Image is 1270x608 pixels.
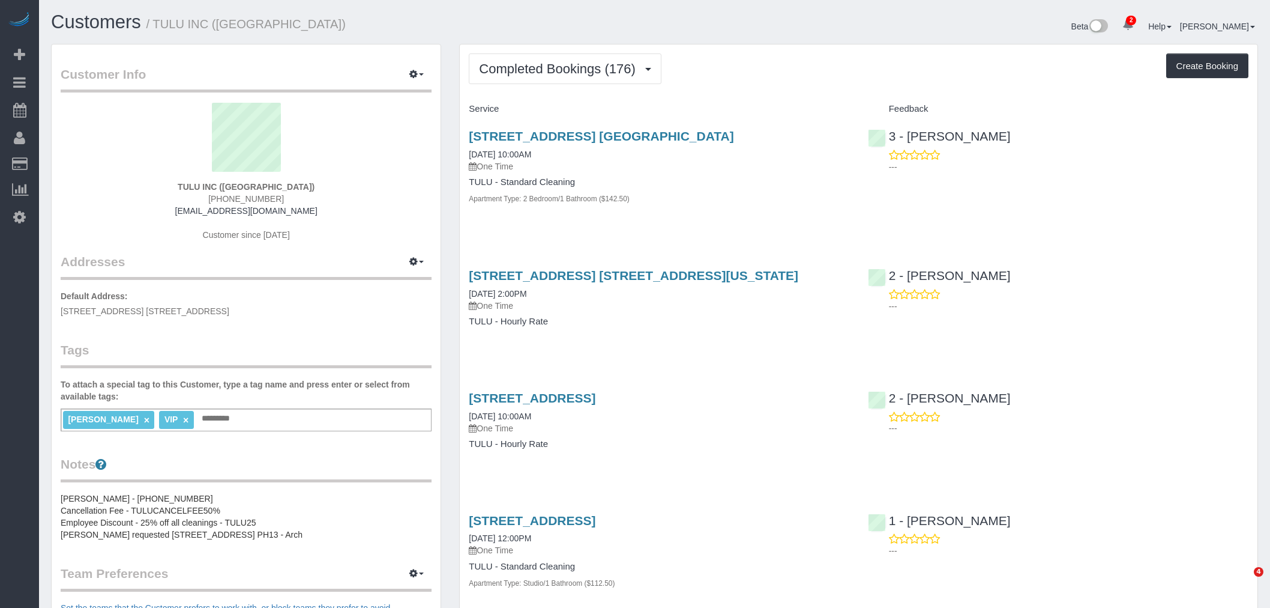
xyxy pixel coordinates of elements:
[889,161,1248,173] p: ---
[469,439,849,449] h4: TULU - Hourly Rate
[469,544,849,556] p: One Time
[175,206,317,216] a: [EMAIL_ADDRESS][DOMAIN_NAME]
[469,579,615,588] small: Apartment Type: Studio/1 Bathroom ($112.50)
[51,11,141,32] a: Customers
[1166,53,1248,79] button: Create Booking
[61,455,432,482] legend: Notes
[469,391,595,405] a: [STREET_ADDRESS]
[61,65,432,93] legend: Customer Info
[61,306,229,316] span: [STREET_ADDRESS] [STREET_ADDRESS]
[868,269,1011,282] a: 2 - [PERSON_NAME]
[203,230,290,240] span: Customer since [DATE]
[889,545,1248,557] p: ---
[1148,22,1172,31] a: Help
[469,534,531,543] a: [DATE] 12:00PM
[144,415,149,425] a: ×
[868,129,1011,143] a: 3 - [PERSON_NAME]
[469,422,849,434] p: One Time
[1071,22,1109,31] a: Beta
[61,290,128,302] label: Default Address:
[1180,22,1255,31] a: [PERSON_NAME]
[868,104,1248,114] h4: Feedback
[868,514,1011,527] a: 1 - [PERSON_NAME]
[178,182,314,192] strong: TULU INC ([GEOGRAPHIC_DATA])
[469,177,849,187] h4: TULU - Standard Cleaning
[61,341,432,368] legend: Tags
[61,565,432,592] legend: Team Preferences
[1116,12,1140,38] a: 2
[469,129,733,143] a: [STREET_ADDRESS] [GEOGRAPHIC_DATA]
[469,160,849,172] p: One Time
[1088,19,1108,35] img: New interface
[889,300,1248,312] p: ---
[146,17,346,31] small: / TULU INC ([GEOGRAPHIC_DATA])
[469,562,849,572] h4: TULU - Standard Cleaning
[469,150,531,159] a: [DATE] 10:00AM
[7,12,31,29] img: Automaid Logo
[479,61,641,76] span: Completed Bookings (176)
[469,514,595,527] a: [STREET_ADDRESS]
[208,194,284,204] span: [PHONE_NUMBER]
[469,53,661,84] button: Completed Bookings (176)
[183,415,188,425] a: ×
[61,378,432,403] label: To attach a special tag to this Customer, type a tag name and press enter or select from availabl...
[164,415,178,424] span: VIP
[868,391,1011,405] a: 2 - [PERSON_NAME]
[469,412,531,421] a: [DATE] 10:00AM
[1254,567,1263,577] span: 4
[1229,567,1258,596] iframe: Intercom live chat
[889,422,1248,434] p: ---
[469,195,629,203] small: Apartment Type: 2 Bedroom/1 Bathroom ($142.50)
[469,104,849,114] h4: Service
[61,493,432,541] pre: [PERSON_NAME] - [PHONE_NUMBER] Cancellation Fee - TULUCANCELFEE50% Employee Discount - 25% off al...
[469,289,526,299] a: [DATE] 2:00PM
[469,300,849,312] p: One Time
[469,317,849,327] h4: TULU - Hourly Rate
[68,415,138,424] span: [PERSON_NAME]
[469,269,798,282] a: [STREET_ADDRESS] [STREET_ADDRESS][US_STATE]
[1126,16,1136,25] span: 2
